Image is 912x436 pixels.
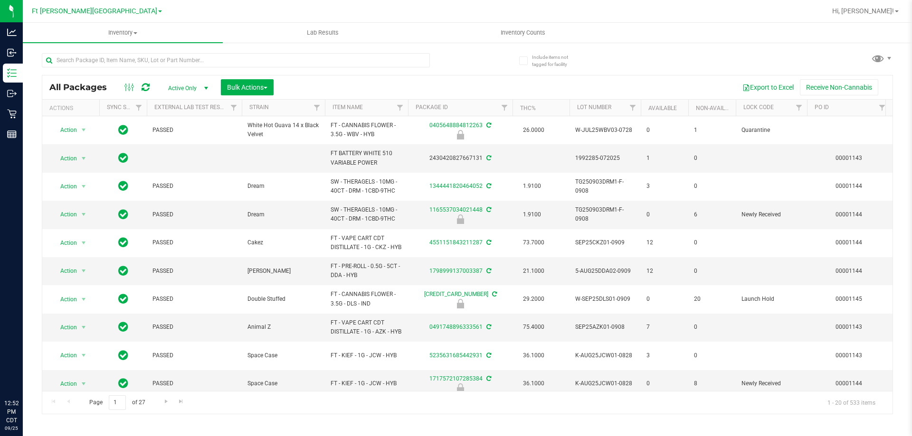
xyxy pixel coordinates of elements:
span: Include items not tagged for facility [532,54,579,68]
a: 00001144 [836,380,862,387]
span: 0 [694,323,730,332]
span: W-JUL25WBV03-0728 [575,126,635,135]
span: 0 [646,126,683,135]
span: In Sync [118,179,128,193]
div: 2430420827667131 [407,154,514,163]
a: 00001144 [836,239,862,246]
span: Quarantine [741,126,801,135]
a: Lot Number [577,104,611,111]
span: SW - THERAGELS - 10MG - 40CT - DRM - 1CBD-9THC [331,177,402,195]
p: 12:52 PM CDT [4,399,19,425]
a: [CREDIT_CARD_NUMBER] [424,291,488,297]
span: FT - CANNABIS FLOWER - 3.5G - DLS - IND [331,290,402,308]
a: 00001144 [836,211,862,218]
button: Bulk Actions [221,79,274,95]
span: K-AUG25JCW01-0828 [575,351,635,360]
inline-svg: Inventory [7,68,17,78]
span: PASSED [152,323,236,332]
a: Non-Available [696,105,738,111]
span: PASSED [152,238,236,247]
span: SW - THERAGELS - 10MG - 40CT - DRM - 1CBD-9THC [331,205,402,223]
span: Action [52,208,77,221]
a: Filter [309,100,325,116]
span: FT - VAPE CART CDT DISTILLATE - 1G - AZK - HYB [331,318,402,336]
a: 1344441820464052 [429,183,483,189]
span: Sync from Compliance System [485,183,491,189]
div: Newly Received [407,214,514,224]
span: PASSED [152,182,236,191]
a: Filter [625,100,641,116]
span: 1 [694,126,730,135]
span: SEP25AZK01-0908 [575,323,635,332]
span: select [78,180,90,193]
span: 0 [646,295,683,304]
span: 26.0000 [518,123,549,137]
a: PO ID [815,104,829,111]
span: Sync from Compliance System [485,122,491,129]
span: PASSED [152,379,236,388]
span: Action [52,123,77,137]
a: 00001143 [836,324,862,330]
div: Launch Hold [407,299,514,308]
span: Space Case [247,351,319,360]
span: Ft [PERSON_NAME][GEOGRAPHIC_DATA] [32,7,157,15]
span: Sync from Compliance System [485,239,491,246]
span: 1992285-072025 [575,154,635,163]
span: PASSED [152,126,236,135]
span: 75.4000 [518,320,549,334]
span: Sync from Compliance System [485,206,491,213]
span: 1.9100 [518,179,546,193]
span: TG250903DRM1-F-0908 [575,177,635,195]
a: Go to the last page [174,395,188,408]
span: In Sync [118,349,128,362]
span: 8 [694,379,730,388]
a: Filter [874,100,890,116]
span: 36.1000 [518,377,549,390]
a: 00001145 [836,296,862,302]
a: 1798999137003387 [429,268,483,274]
span: Sync from Compliance System [491,291,497,297]
span: PASSED [152,267,236,276]
span: Sync from Compliance System [485,375,491,382]
span: Action [52,152,77,165]
a: Strain [249,104,269,111]
a: 00001143 [836,352,862,359]
span: 5-AUG25DDA02-0909 [575,267,635,276]
input: 1 [109,395,126,410]
a: Available [648,105,677,111]
span: Sync from Compliance System [485,352,491,359]
a: Inventory [23,23,223,43]
span: 7 [646,323,683,332]
a: 1717572107285384 [429,375,483,382]
span: Inventory [23,28,223,37]
span: 73.7000 [518,236,549,250]
a: 0405648884812263 [429,122,483,129]
a: Filter [392,100,408,116]
a: Go to the next page [159,395,173,408]
iframe: Resource center [9,360,38,389]
p: 09/25 [4,425,19,432]
inline-svg: Outbound [7,89,17,98]
a: Lab Results [223,23,423,43]
span: In Sync [118,377,128,390]
span: 12 [646,238,683,247]
span: In Sync [118,264,128,278]
a: Sync Status [107,104,143,111]
span: FT - CANNABIS FLOWER - 3.5G - WBV - HYB [331,121,402,139]
a: External Lab Test Result [154,104,229,111]
span: All Packages [49,82,116,93]
span: Space Case [247,379,319,388]
a: Filter [131,100,147,116]
a: 00001143 [836,155,862,161]
span: FT - PRE-ROLL - 0.5G - 5CT - DDA - HYB [331,262,402,280]
span: 36.1000 [518,349,549,362]
span: FT - KIEF - 1G - JCW - HYB [331,351,402,360]
span: 21.1000 [518,264,549,278]
span: SEP25CKZ01-0909 [575,238,635,247]
span: Action [52,293,77,306]
button: Export to Excel [736,79,800,95]
span: In Sync [118,208,128,221]
span: Double Stuffed [247,295,319,304]
span: 1 - 20 of 533 items [820,395,883,409]
span: select [78,123,90,137]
